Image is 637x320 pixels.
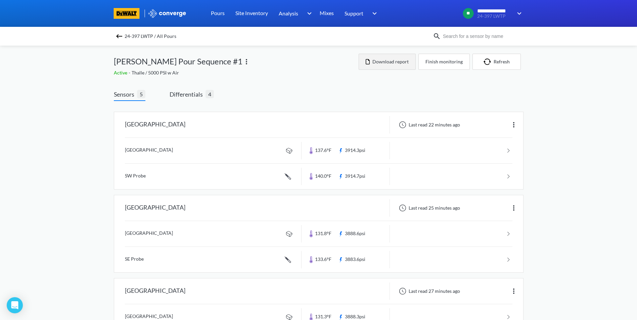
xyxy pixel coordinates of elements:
span: 24-397 LWTP [477,14,513,19]
span: Active [114,70,129,75]
div: Last read 27 minutes ago [395,287,462,295]
input: Search for a sensor by name [441,33,522,40]
img: icon-file.svg [366,59,370,64]
div: Thalle / 5000 PSI w Air [114,69,359,76]
div: [GEOGRAPHIC_DATA] [125,199,185,217]
span: Sensors [114,90,137,99]
span: [PERSON_NAME] Pour Sequence #1 [114,55,242,68]
img: more.svg [242,58,251,66]
div: Last read 25 minutes ago [395,204,462,212]
img: more.svg [510,121,518,129]
a: branding logo [114,8,148,19]
div: [GEOGRAPHIC_DATA] [125,282,185,300]
div: Open Intercom Messenger [7,297,23,313]
img: icon-search.svg [433,32,441,40]
img: downArrow.svg [513,9,524,17]
button: Refresh [472,54,521,70]
img: backspace.svg [115,32,123,40]
img: logo_ewhite.svg [148,9,187,18]
img: icon-refresh.svg [484,58,494,65]
span: Differentials [170,90,206,99]
span: 5 [137,90,145,98]
button: Download report [359,54,416,70]
span: Support [345,9,363,17]
img: more.svg [510,204,518,212]
div: Last read 22 minutes ago [395,121,462,129]
button: Finish monitoring [418,54,470,70]
img: more.svg [510,287,518,295]
span: 4 [206,90,214,98]
div: [GEOGRAPHIC_DATA] [125,116,185,134]
img: downArrow.svg [368,9,379,17]
span: - [129,70,132,75]
span: 24-397 LWTP / All Pours [125,32,176,41]
span: Analysis [279,9,298,17]
img: downArrow.svg [303,9,314,17]
img: branding logo [114,8,140,19]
